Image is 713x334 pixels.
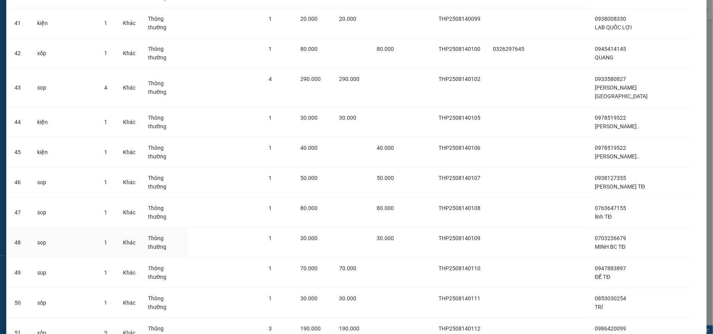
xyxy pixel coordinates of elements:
[117,68,142,107] td: Khác
[595,183,645,190] span: [PERSON_NAME] TĐ
[300,205,318,211] span: 80.000
[595,274,610,280] span: ĐẾ TĐ
[269,235,272,241] span: 1
[300,295,318,302] span: 30.000
[31,107,98,137] td: kiện
[117,288,142,318] td: Khác
[300,145,318,151] span: 40.000
[300,16,318,22] span: 20.000
[595,175,626,181] span: 0938127355
[377,205,394,211] span: 80.000
[142,107,188,137] td: Thông thường
[595,123,640,129] span: [PERSON_NAME]..
[300,46,318,52] span: 80.000
[31,288,98,318] td: sốp
[31,198,98,228] td: sop
[595,54,614,61] span: QUANG
[269,175,272,181] span: 1
[104,209,107,215] span: 1
[142,288,188,318] td: Thông thường
[104,179,107,185] span: 1
[439,325,480,332] span: THP2508140112
[300,175,318,181] span: 50.000
[269,325,272,332] span: 3
[31,167,98,198] td: sop
[339,16,356,22] span: 20.000
[595,115,626,121] span: 0978519522
[117,228,142,258] td: Khác
[269,16,272,22] span: 1
[300,325,321,332] span: 190.000
[8,107,31,137] td: 44
[8,167,31,198] td: 46
[595,265,626,271] span: 0947883897
[117,167,142,198] td: Khác
[31,68,98,107] td: sop
[117,258,142,288] td: Khác
[142,228,188,258] td: Thông thường
[595,304,603,310] span: TRÍ
[269,145,272,151] span: 1
[339,76,359,82] span: 290.000
[439,76,480,82] span: THP2508140102
[595,244,626,250] span: MINH BC TĐ
[142,258,188,288] td: Thông thường
[73,29,327,39] li: Hotline: 02839552959
[8,68,31,107] td: 43
[117,198,142,228] td: Khác
[73,19,327,29] li: 26 Phó Cơ Điều, Phường 12
[269,295,272,302] span: 1
[269,115,272,121] span: 1
[595,214,612,220] span: linh TĐ
[377,145,394,151] span: 40.000
[104,149,107,155] span: 1
[595,24,632,31] span: LAB QUỐC LỢI
[439,265,480,271] span: THP2508140110
[377,175,394,181] span: 50.000
[300,235,318,241] span: 30.000
[595,205,626,211] span: 0763647155
[377,46,394,52] span: 80.000
[104,300,107,306] span: 1
[595,153,640,160] span: [PERSON_NAME]..
[8,198,31,228] td: 47
[142,38,188,68] td: Thông thường
[439,115,480,121] span: THP2508140105
[117,8,142,38] td: Khác
[595,16,626,22] span: 0938008330
[10,10,49,49] img: logo.jpg
[31,137,98,167] td: kiện
[31,8,98,38] td: kiện
[10,57,99,70] b: GỬI : Trạm Quận 5
[439,205,480,211] span: THP2508140108
[104,269,107,276] span: 1
[104,20,107,26] span: 1
[142,68,188,107] td: Thông thường
[269,265,272,271] span: 1
[142,8,188,38] td: Thông thường
[439,235,480,241] span: THP2508140109
[439,46,480,52] span: THP2508140100
[595,84,648,99] span: [PERSON_NAME] [GEOGRAPHIC_DATA]
[142,137,188,167] td: Thông thường
[142,198,188,228] td: Thông thường
[31,228,98,258] td: sop
[339,295,356,302] span: 30.000
[8,8,31,38] td: 41
[439,145,480,151] span: THP2508140106
[377,235,394,241] span: 30.000
[269,205,272,211] span: 1
[595,235,626,241] span: 0703236679
[8,288,31,318] td: 50
[31,258,98,288] td: sop
[300,265,318,271] span: 70.000
[339,265,356,271] span: 70.000
[595,295,626,302] span: 0853030254
[439,16,480,22] span: THP2508140099
[8,228,31,258] td: 48
[117,137,142,167] td: Khác
[117,38,142,68] td: Khác
[595,46,626,52] span: 0945414145
[142,167,188,198] td: Thông thường
[300,76,321,82] span: 290.000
